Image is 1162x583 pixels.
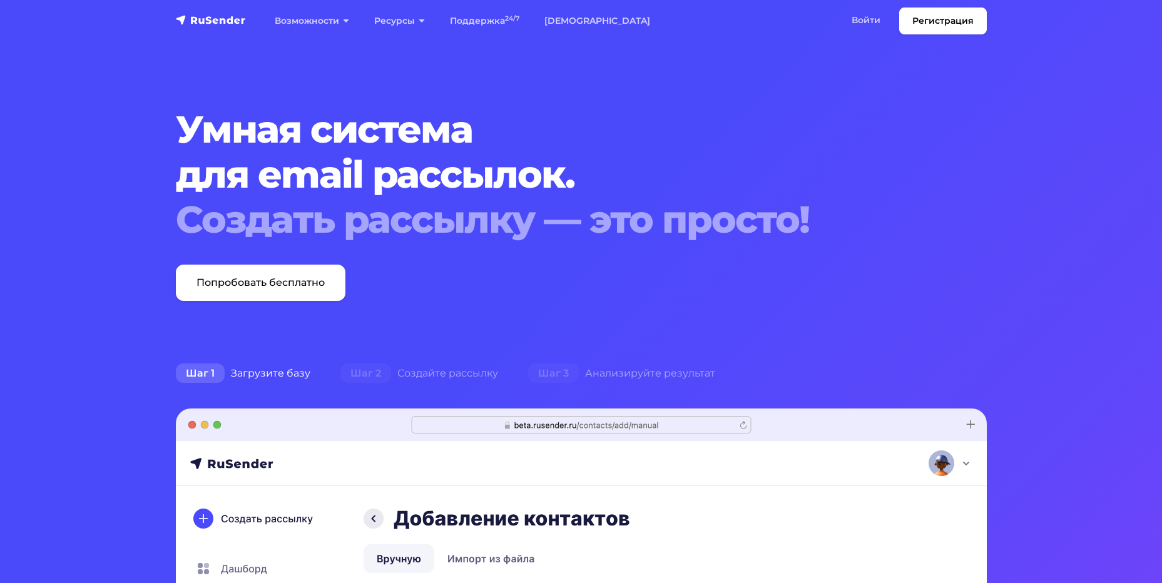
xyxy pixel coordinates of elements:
a: Регистрация [899,8,987,34]
div: Загрузите базу [161,361,325,386]
div: Создайте рассылку [325,361,513,386]
img: RuSender [176,14,246,26]
a: [DEMOGRAPHIC_DATA] [532,8,663,34]
sup: 24/7 [505,14,519,23]
span: Шаг 3 [528,363,579,383]
span: Шаг 2 [340,363,391,383]
div: Создать рассылку — это просто! [176,197,918,242]
span: Шаг 1 [176,363,225,383]
a: Возможности [262,8,362,34]
div: Анализируйте результат [513,361,730,386]
a: Войти [839,8,893,33]
h1: Умная система для email рассылок. [176,107,918,242]
a: Поддержка24/7 [437,8,532,34]
a: Ресурсы [362,8,437,34]
a: Попробовать бесплатно [176,265,345,301]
